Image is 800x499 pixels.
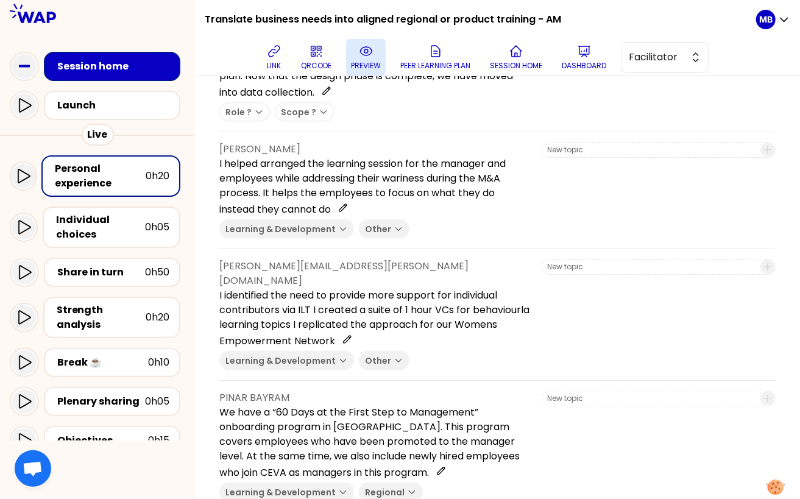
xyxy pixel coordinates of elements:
[82,124,114,146] div: Live
[275,102,335,122] button: Scope ?
[57,59,174,74] div: Session home
[219,219,354,239] button: Learning & Development
[219,142,532,157] p: [PERSON_NAME]
[145,265,169,280] div: 0h50
[296,39,336,76] button: QRCODE
[219,351,354,370] button: Learning & Development
[400,61,470,71] p: Peer learning plan
[219,259,532,288] p: [PERSON_NAME][EMAIL_ADDRESS][PERSON_NAME][DOMAIN_NAME]
[219,102,270,122] button: Role ?
[146,169,169,183] div: 0h20
[219,405,532,480] p: We have a “60 Days at the First Step to Management” onboarding program in [GEOGRAPHIC_DATA]. This...
[57,98,174,113] div: Launch
[148,355,169,370] div: 0h10
[301,61,331,71] p: QRCODE
[145,394,169,409] div: 0h05
[145,220,169,235] div: 0h05
[57,355,148,370] div: Break ☕️
[351,61,381,71] p: preview
[756,10,790,29] button: MB
[547,145,753,155] input: New topic
[55,161,146,191] div: Personal experience
[219,288,532,349] p: I identified the need to provide more support for individual contributors via ILT I created a sui...
[57,394,145,409] div: Plenary sharing
[267,61,281,71] p: link
[621,42,709,73] button: Facilitator
[148,433,169,448] div: 0h15
[562,61,606,71] p: Dashboard
[490,61,542,71] p: Session home
[56,213,145,242] div: Individual choices
[629,50,684,65] span: Facilitator
[547,394,753,403] input: New topic
[57,303,146,332] div: Strength analysis
[219,391,532,405] p: PINAR BAYRAM
[219,157,532,217] p: I helped arranged the learning session for the manager and employees while addressing their warin...
[359,351,409,370] button: Other
[759,13,773,26] p: MB
[485,39,547,76] button: Session home
[146,310,169,325] div: 0h20
[346,39,386,76] button: preview
[57,433,148,448] div: Objectives
[395,39,475,76] button: Peer learning plan
[262,39,286,76] button: link
[15,450,51,487] div: Ouvrir le chat
[547,262,753,272] input: New topic
[57,265,145,280] div: Share in turn
[359,219,409,239] button: Other
[557,39,611,76] button: Dashboard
